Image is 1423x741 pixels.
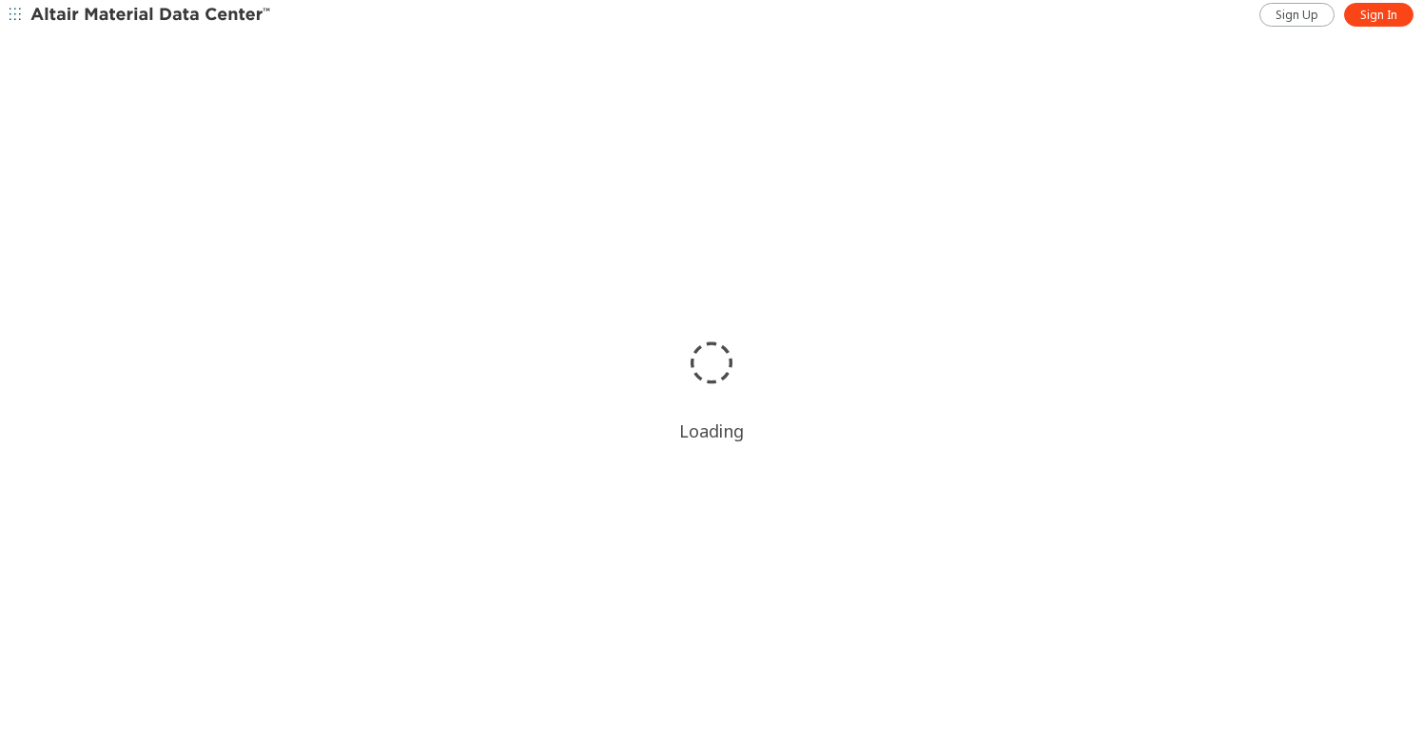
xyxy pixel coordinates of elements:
[1344,3,1413,27] a: Sign In
[1259,3,1335,27] a: Sign Up
[30,6,273,25] img: Altair Material Data Center
[1276,8,1318,23] span: Sign Up
[1360,8,1397,23] span: Sign In
[679,419,744,442] div: Loading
